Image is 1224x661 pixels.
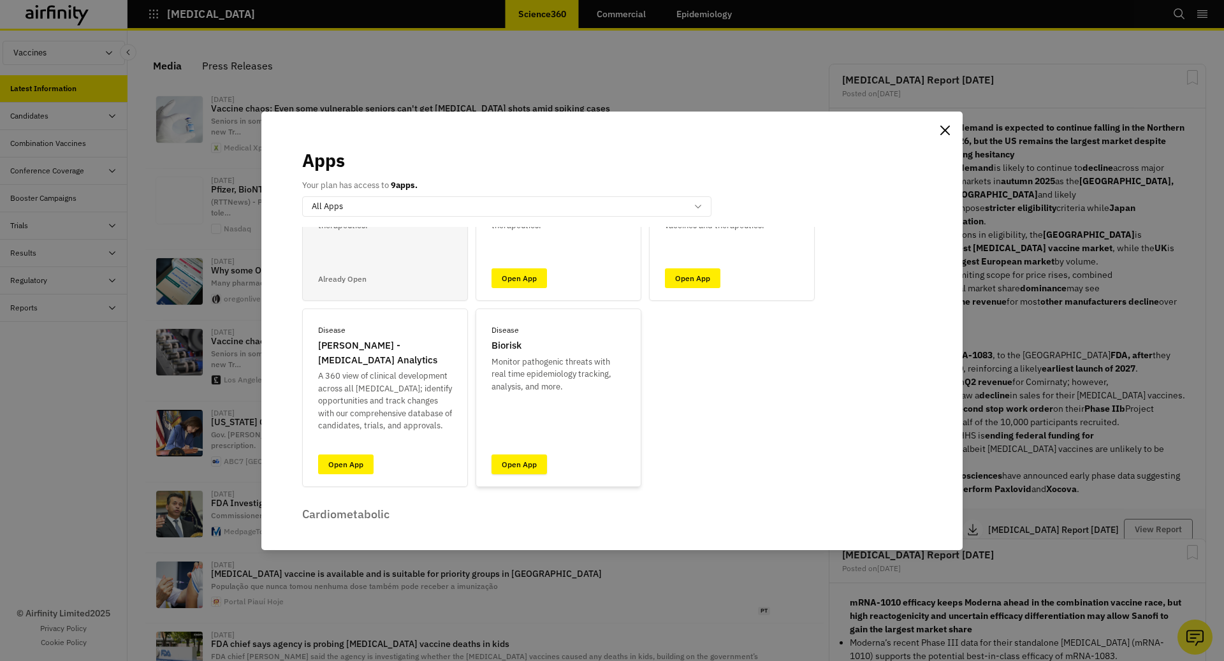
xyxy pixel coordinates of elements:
[318,324,346,336] p: Disease
[318,370,452,432] p: A 360 view of clinical development across all [MEDICAL_DATA]; identify opportunities and track ch...
[302,507,468,521] p: Cardiometabolic
[318,454,374,474] a: Open App
[935,120,955,141] button: Close
[492,338,521,353] p: Biorisk
[492,268,547,288] a: Open App
[318,273,367,285] p: Already Open
[665,268,720,288] a: Open App
[391,180,418,191] b: 9 apps.
[312,200,343,213] p: All Apps
[302,147,345,174] p: Apps
[492,454,547,474] a: Open App
[492,324,519,336] p: Disease
[492,356,625,393] p: Monitor pathogenic threats with real time epidemiology tracking, analysis, and more.
[318,338,452,367] p: [PERSON_NAME] - [MEDICAL_DATA] Analytics
[302,179,418,192] p: Your plan has access to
